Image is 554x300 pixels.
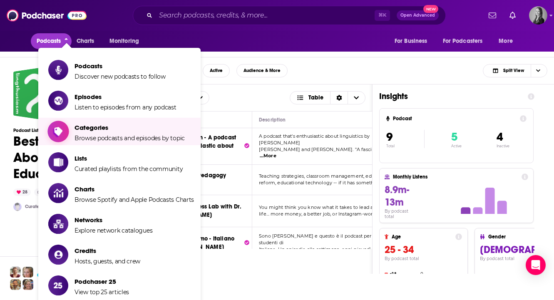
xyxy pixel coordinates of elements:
img: Podchaser - Follow, Share and Rate Podcasts [7,7,87,23]
span: [PERSON_NAME] and [PERSON_NAME]. "A fascinating liste [259,146,397,152]
h1: Best Podcasts About Education [13,133,112,182]
img: Maitejc [13,203,22,211]
span: Curated playlists from the community [75,165,183,173]
img: User Profile [529,6,547,25]
span: Charts [77,35,94,47]
div: Open Intercom Messenger [526,255,546,275]
span: Charts [75,185,194,193]
span: reform, educational technology -- if it has somethi [259,180,375,186]
a: Best Podcasts About Education [13,66,68,121]
h4: Podcast [393,116,517,121]
h4: By podcast total [385,256,462,261]
button: Show profile menu [529,6,547,25]
span: Sono [PERSON_NAME] e questo è il podcast per gli studenti di [259,233,379,245]
div: 28 [13,188,31,196]
span: You might think you know what it takes to lead a happier [259,204,392,210]
span: A podcast that's enthusiastic about linguistics by [PERSON_NAME] [259,133,370,146]
h3: Podcast List [13,128,112,133]
span: Podcasts [75,62,166,70]
p: Inactive [497,144,509,148]
div: public [34,188,60,196]
span: Discover new podcasts to follow [75,73,166,80]
span: ...More [260,153,276,159]
span: Audience & More [243,68,281,73]
h4: Age [392,234,452,240]
span: Browse Spotify and Apple Podcasts Charts [75,196,194,203]
button: open menu [437,33,495,49]
span: Logged in as katieTBG [529,6,547,25]
button: open menu [493,33,523,49]
a: Curated by Maite [25,204,61,209]
span: Teaching strategies, classroom management, education [259,173,389,179]
h4: <18 [390,272,419,277]
span: Credits [75,247,140,255]
img: Jules Profile [22,267,33,278]
div: Description [259,115,286,125]
span: 8.9m-13m [385,183,409,208]
span: Open Advanced [400,13,435,17]
div: Search podcasts, credits, & more... [133,6,446,25]
button: close menu [31,33,72,49]
h3: 25 - 34 [385,243,462,256]
span: New [423,5,438,13]
h4: 0 [420,271,423,277]
button: Audience & More [236,64,288,77]
p: Active [451,144,462,148]
span: View top 25 articles [75,288,129,296]
h4: Monthly Listens [393,174,518,180]
span: Browse podcasts and episodes by topic [75,134,185,142]
span: Table [308,95,323,101]
span: For Podcasters [443,35,483,47]
button: Choose View [290,91,366,104]
button: open menu [104,33,150,49]
button: open menu [389,33,438,49]
div: Sort Direction [330,92,348,104]
span: Lists [75,154,183,162]
a: Charts [71,33,99,49]
span: Networks [75,216,152,224]
span: 9 [386,130,393,144]
span: Italiano. Un episodio alla settimana, ogni giovedì. [259,246,372,252]
span: Hosts, guests, and crew [75,258,140,265]
span: Listen to episodes from any podcast [75,104,176,111]
input: Search podcasts, credits, & more... [156,9,375,22]
span: Podchaser 25 [75,278,129,285]
button: Open AdvancedNew [397,10,439,20]
span: 4 [497,130,503,144]
p: Total [386,144,424,148]
span: More [499,35,513,47]
span: Categories [75,124,185,131]
button: Choose View [483,64,547,77]
span: For Business [395,35,427,47]
h4: By podcast total [385,208,419,219]
a: Show notifications dropdown [485,8,499,22]
span: Podcasts [37,35,61,47]
h1: Insights [379,91,521,102]
span: ⌘ K [375,10,390,21]
img: Sydney Profile [10,267,21,278]
span: Explore network catalogues [75,227,152,234]
span: Episodes [75,93,176,101]
span: Split View [503,68,524,73]
a: Show notifications dropdown [506,8,519,22]
span: Monitoring [109,35,139,47]
span: life… more money, a better job, or Instagram-wort [259,211,374,217]
span: 5 [451,130,457,144]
